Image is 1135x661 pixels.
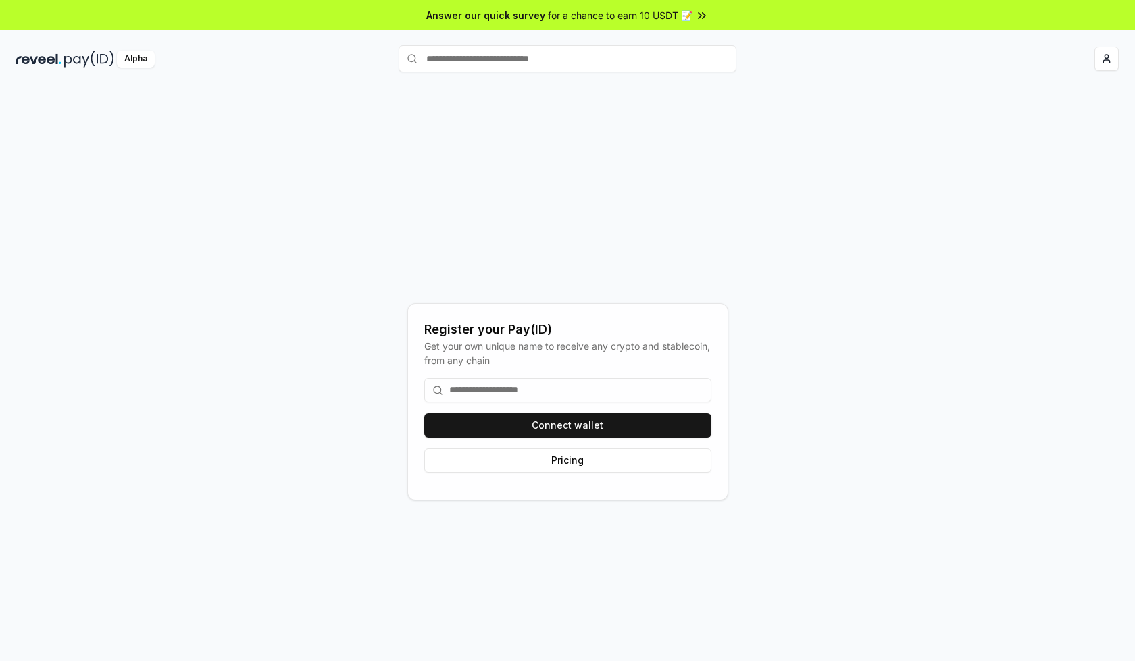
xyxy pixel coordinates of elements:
[424,448,711,473] button: Pricing
[426,8,545,22] span: Answer our quick survey
[16,51,61,68] img: reveel_dark
[424,339,711,367] div: Get your own unique name to receive any crypto and stablecoin, from any chain
[424,413,711,438] button: Connect wallet
[424,320,711,339] div: Register your Pay(ID)
[117,51,155,68] div: Alpha
[548,8,692,22] span: for a chance to earn 10 USDT 📝
[64,51,114,68] img: pay_id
